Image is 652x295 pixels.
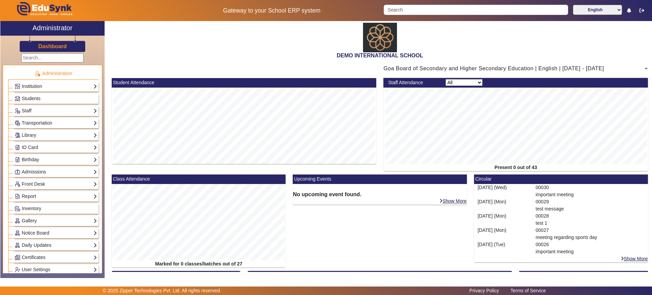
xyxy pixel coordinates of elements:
[439,198,467,204] a: Show More
[474,174,648,184] mat-card-header: Circular
[536,248,645,255] p: important meeting
[383,66,604,71] span: Goa Board of Secondary and Higher Secondary Education | English | [DATE] - [DATE]
[532,213,648,227] div: 00028
[21,53,84,62] input: Search...
[363,23,397,52] img: abdd4561-dfa5-4bc5-9f22-bd710a8d2831
[474,241,532,255] div: [DATE] (Tue)
[167,7,377,14] h5: Gateway to your School ERP system
[384,5,568,15] input: Search
[474,198,532,213] div: [DATE] (Mon)
[474,184,532,198] div: [DATE] (Wed)
[15,205,97,213] a: Inventory
[112,174,286,184] mat-card-header: Class Attendance
[385,79,442,86] div: Staff Attendance
[293,174,467,184] mat-card-header: Upcoming Events
[38,43,67,50] a: Dashboard
[0,21,105,36] a: Administrator
[532,241,648,255] div: 00026
[519,271,648,280] mat-card-header: [DATE] Birthday [DEMOGRAPHIC_DATA] (Thu)
[112,260,286,268] div: Marked for 0 classes/batches out of 27
[103,287,221,294] p: © 2025 Zipper Technologies Pvt. Ltd. All rights reserved.
[15,206,20,211] img: Inventory.png
[293,191,467,198] h6: No upcoming event found.
[112,271,240,280] mat-card-header: AbsentToday
[532,227,648,241] div: 00027
[532,184,648,198] div: 00030
[248,271,512,280] mat-card-header: Fee Report
[15,95,97,103] a: Students
[474,227,532,241] div: [DATE] (Mon)
[8,70,98,77] p: Administration
[33,24,73,32] h2: Administrator
[34,71,40,77] img: Administration.png
[112,78,376,88] mat-card-header: Student Attendance
[15,96,20,101] img: Students.png
[108,52,652,59] h2: DEMO INTERNATIONAL SCHOOL
[383,164,648,171] div: Present 0 out of 43
[474,213,532,227] div: [DATE] (Mon)
[536,220,645,227] p: test 1
[620,256,648,262] a: Show More
[22,206,41,211] span: Inventory
[536,205,645,213] p: test message
[532,198,648,213] div: 00029
[507,286,549,295] a: Terms of Service
[536,234,645,241] p: meeting regarding sports day
[536,191,645,198] p: important meeting
[466,286,502,295] a: Privacy Policy
[22,96,40,101] span: Students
